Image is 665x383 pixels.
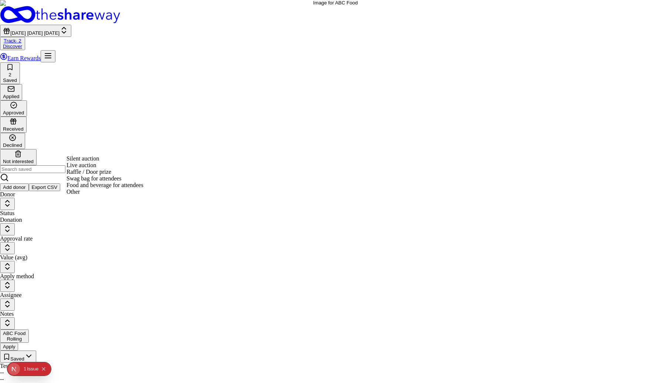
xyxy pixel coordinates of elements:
span: Other [66,189,80,195]
span: Food and beverage for attendees [66,182,143,188]
span: Raffle / Door prize [66,169,111,175]
span: Live auction [66,162,96,168]
span: Swag bag for attendees [66,175,122,182]
span: Silent auction [66,155,99,162]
